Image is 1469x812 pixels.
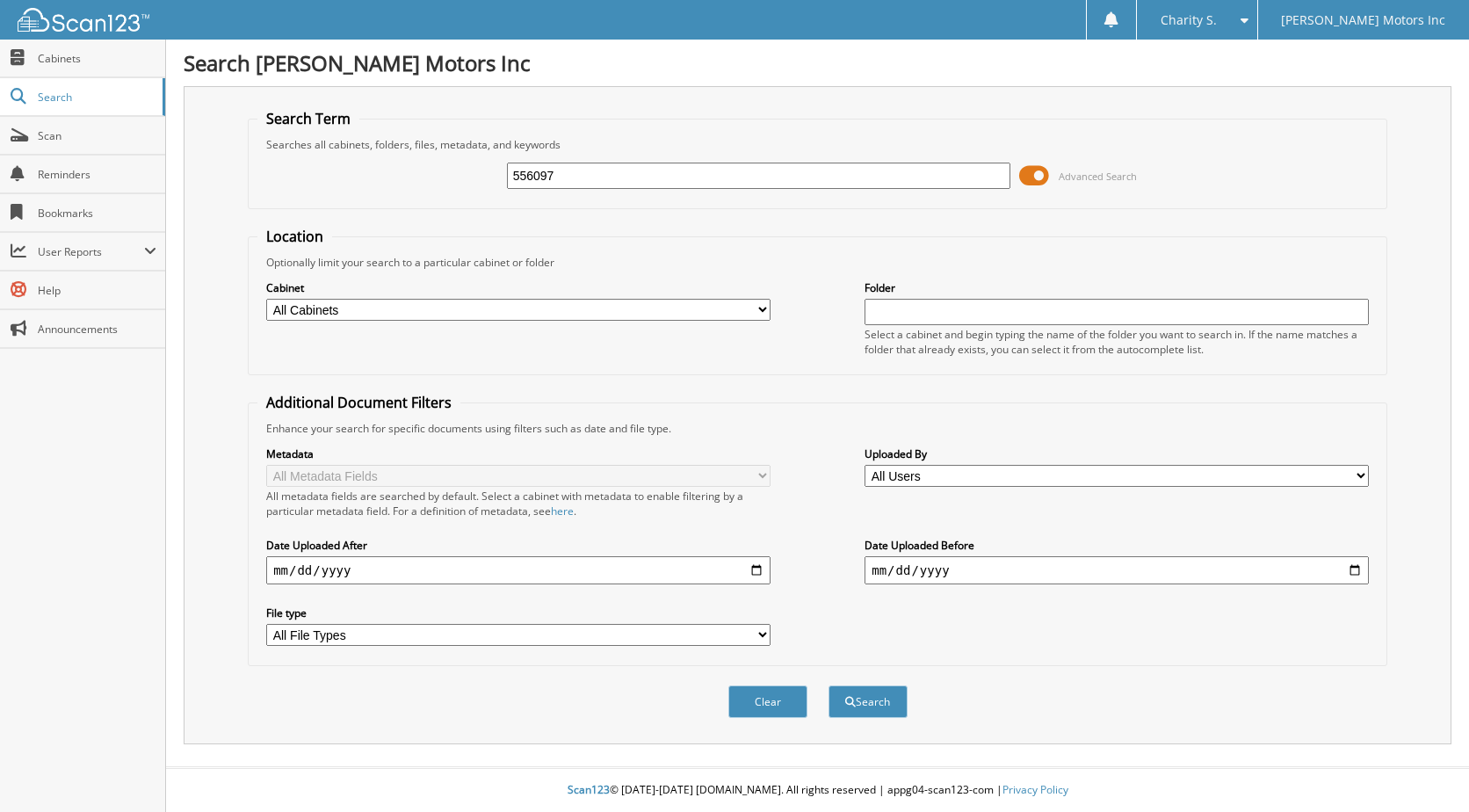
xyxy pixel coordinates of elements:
[38,90,154,105] span: Search
[38,128,156,143] span: Scan
[38,322,156,337] span: Announcements
[1381,728,1469,812] iframe: Chat Widget
[38,283,156,298] span: Help
[38,167,156,182] span: Reminders
[266,446,771,461] label: Metadata
[1161,15,1217,25] span: Charity S.
[257,421,1378,436] div: Enhance your search for specific documents using filters such as date and file type.
[266,538,771,553] label: Date Uploaded After
[184,48,1451,77] h1: Search [PERSON_NAME] Motors Inc
[829,685,908,718] button: Search
[865,446,1369,461] label: Uploaded By
[257,109,359,128] legend: Search Term
[257,393,460,412] legend: Additional Document Filters
[865,538,1369,553] label: Date Uploaded Before
[257,227,332,246] legend: Location
[551,504,574,518] a: here
[166,769,1469,812] div: © [DATE]-[DATE] [DOMAIN_NAME]. All rights reserved | appg04-scan123-com |
[257,255,1378,270] div: Optionally limit your search to a particular cabinet or folder
[266,556,771,584] input: start
[266,489,771,518] div: All metadata fields are searched by default. Select a cabinet with metadata to enable filtering b...
[257,137,1378,152] div: Searches all cabinets, folders, files, metadata, and keywords
[38,51,156,66] span: Cabinets
[728,685,807,718] button: Clear
[1281,15,1445,25] span: [PERSON_NAME] Motors Inc
[266,280,771,295] label: Cabinet
[865,327,1369,357] div: Select a cabinet and begin typing the name of the folder you want to search in. If the name match...
[38,206,156,221] span: Bookmarks
[865,556,1369,584] input: end
[18,8,149,32] img: scan123-logo-white.svg
[865,280,1369,295] label: Folder
[1059,170,1137,183] span: Advanced Search
[1002,782,1068,797] a: Privacy Policy
[38,244,144,259] span: User Reports
[568,782,610,797] span: Scan123
[266,605,771,620] label: File type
